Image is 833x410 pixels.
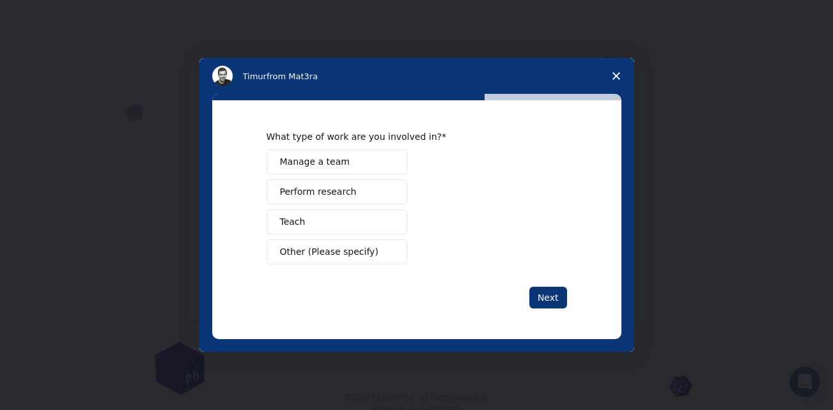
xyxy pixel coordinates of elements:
[529,287,567,308] button: Next
[598,58,634,94] span: Close survey
[280,215,306,229] span: Teach
[212,66,233,86] img: Profile image for Timur
[267,149,407,174] button: Manage a team
[267,72,318,81] span: from Mat3ra
[280,245,378,259] span: Other (Please specify)
[267,209,407,234] button: Teach
[280,155,350,169] span: Manage a team
[267,239,407,264] button: Other (Please specify)
[26,9,72,20] span: Support
[267,179,407,204] button: Perform research
[243,72,267,81] span: Timur
[267,131,548,142] div: What type of work are you involved in?
[280,185,357,199] span: Perform research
